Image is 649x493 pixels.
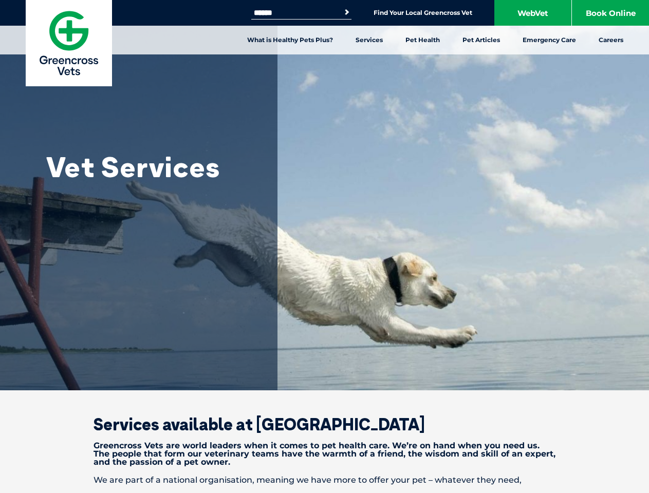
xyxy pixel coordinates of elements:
[344,26,394,54] a: Services
[94,441,555,467] strong: Greencross Vets are world leaders when it comes to pet health care. We’re on hand when you need u...
[58,416,592,432] h2: Services available at [GEOGRAPHIC_DATA]
[511,26,587,54] a: Emergency Care
[587,26,635,54] a: Careers
[342,7,352,17] button: Search
[236,26,344,54] a: What is Healthy Pets Plus?
[374,9,472,17] a: Find Your Local Greencross Vet
[451,26,511,54] a: Pet Articles
[394,26,451,54] a: Pet Health
[46,151,252,182] h1: Vet Services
